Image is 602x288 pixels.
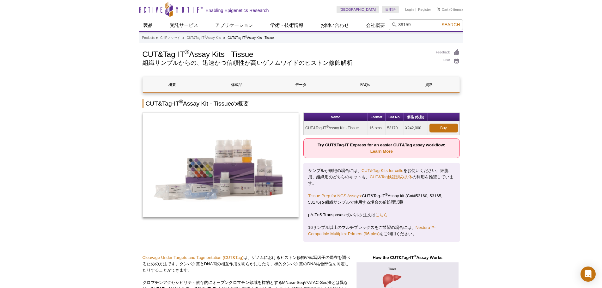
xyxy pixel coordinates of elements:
[386,113,404,121] th: Cat No.
[228,36,274,40] li: CUT&Tag-IT Assay Kits - Tissue
[404,121,428,135] td: ¥242,000
[266,19,307,31] a: 学術・技術情報
[204,35,206,38] sup: ®
[441,22,460,27] span: Search
[370,175,412,179] a: CUT&Tag検証済み抗体
[308,193,455,205] p: CUT&Tag-IT Assay kit (Cat#53160, 53165, 53176)を組織サンプルで使用する場合の前処理試薬
[308,193,362,198] a: Tissue Prep for NGS Assays:
[143,113,299,217] img: CUT&Tag-IT Assay Kit - Tissue
[318,143,445,154] strong: Try CUT&Tag-IT Express for an easier CUT&Tag assay workflow:
[143,254,351,273] p: は、ゲノムにおけるヒストン修飾や転写因子の局在を調べるための方法です。タンパク質とDNA間の相互作用を明らかにしたり、標的タンパク質のDNA結合部位を同定したりすることができます。
[373,255,442,260] strong: How the CUT&Tag-IT Assay Works
[437,8,440,11] img: Your Cart
[185,48,189,55] sup: ®
[404,113,428,121] th: 価格 (税抜)
[245,35,247,38] sup: ®
[375,212,388,217] a: こちら
[211,19,257,31] a: アプリケーション
[160,35,180,41] a: ChIPアッセイ
[399,77,459,92] a: 資料
[405,7,414,12] a: Login
[440,22,462,28] button: Search
[368,121,386,135] td: 16 rxns
[385,193,388,196] sup: ®
[304,121,368,135] td: CUT&Tag-IT Assay Kit - Tissue
[206,8,269,13] h2: Enabling Epigenetics Research
[362,168,403,173] a: CUT&Tag Kits for cells
[187,35,221,41] a: CUT&Tag-IT®Assay Kits
[143,60,430,66] h2: 組織サンプルからの、迅速かつ信頼性が高いゲノムワイドのヒストン修飾解析
[414,254,416,258] sup: ®
[368,113,386,121] th: Format
[389,19,463,30] input: Keyword, Cat. No.
[436,49,460,56] a: Feedback
[139,19,156,31] a: 製品
[143,99,460,108] h2: CUT&Tag-IT Assay Kit - Tissueの概要
[182,36,184,40] li: »
[271,77,331,92] a: データ
[166,19,202,31] a: 受託サービス
[326,125,329,128] sup: ®
[335,77,395,92] a: FAQs
[337,6,379,13] a: [GEOGRAPHIC_DATA]
[308,225,435,236] a: Nextera™-Compatible Multiplex Primers (96 plex)
[429,124,458,132] a: Buy
[308,212,455,218] p: pA-Tn5 Transposaseのバルク注文は
[156,36,158,40] li: »
[308,224,455,237] p: 16サンプル以上のマルチプレックスをご希望の場合には、 をご利用ください。
[362,19,389,31] a: 会社概要
[308,168,455,187] p: サンプルが細胞の場合には、 をお使いください。細胞用、組織用のどちらのキットも、 の利用を推奨しています。
[304,113,368,121] th: Name
[436,58,460,64] a: Print
[317,19,353,31] a: お問い合わせ
[386,121,404,135] td: 53170
[143,49,430,58] h1: CUT&Tag-IT Assay Kits - Tissue
[437,6,463,13] li: (0 items)
[207,77,266,92] a: 構成品
[143,77,202,92] a: 概要
[418,7,431,12] a: Register
[142,35,155,41] a: Products
[143,255,244,260] a: Cleavage Under Targets and Tagmentation (CUT&Tag)
[581,267,596,282] div: Open Intercom Messenger
[223,36,225,40] li: »
[382,6,399,13] a: 日本語
[370,149,393,154] a: Learn More
[179,99,183,104] sup: ®
[416,6,417,13] li: |
[437,7,448,12] a: Cart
